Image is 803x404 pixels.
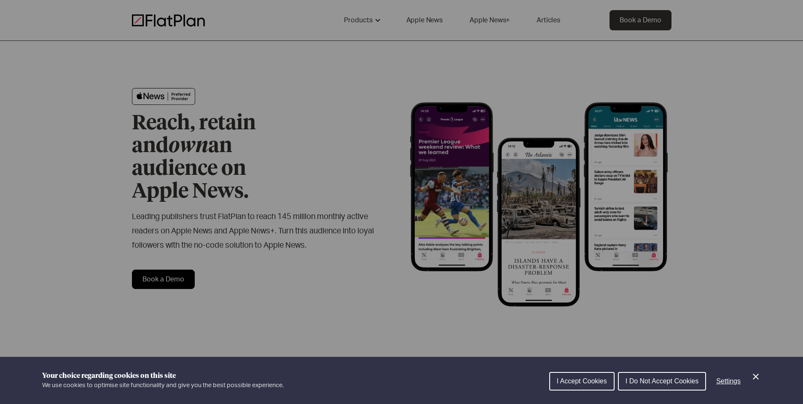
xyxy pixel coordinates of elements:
[716,377,741,385] span: Settings
[557,377,607,385] span: I Accept Cookies
[42,371,284,381] h1: Your choice regarding cookies on this site
[618,372,706,391] button: I Do Not Accept Cookies
[42,381,284,390] p: We use cookies to optimise site functionality and give you the best possible experience.
[751,372,761,382] button: Close Cookie Control
[626,377,698,385] span: I Do Not Accept Cookies
[709,373,747,390] button: Settings
[549,372,615,391] button: I Accept Cookies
